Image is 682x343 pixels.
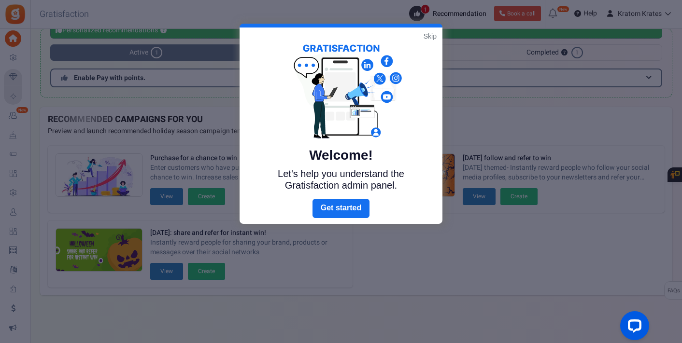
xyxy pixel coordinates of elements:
[261,168,421,191] p: Let's help you understand the Gratisfaction admin panel.
[313,199,369,218] a: Next
[261,148,421,163] h5: Welcome!
[424,31,437,41] a: Skip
